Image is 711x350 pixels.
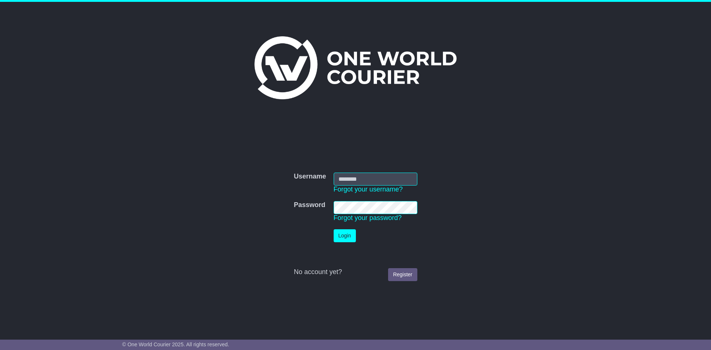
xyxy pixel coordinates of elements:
span: © One World Courier 2025. All rights reserved. [122,341,229,347]
label: Password [294,201,325,209]
a: Forgot your username? [334,186,403,193]
button: Login [334,229,356,242]
a: Forgot your password? [334,214,402,221]
label: Username [294,173,326,181]
a: Register [388,268,417,281]
img: One World [254,36,457,99]
div: No account yet? [294,268,417,276]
